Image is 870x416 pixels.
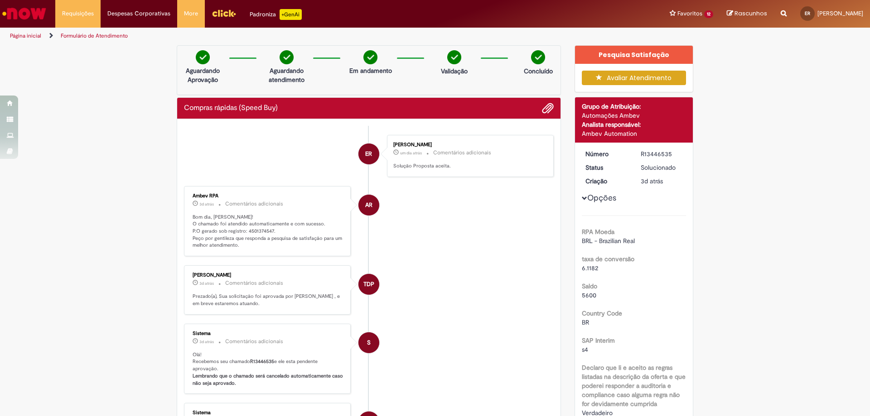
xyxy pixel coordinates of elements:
[181,66,225,84] p: Aguardando Aprovação
[199,339,214,344] span: 3d atrás
[582,282,597,290] b: Saldo
[363,50,377,64] img: check-circle-green.png
[280,50,294,64] img: check-circle-green.png
[193,373,344,387] b: Lembrando que o chamado será cancelado automaticamente caso não seja aprovado.
[365,143,372,165] span: ER
[199,201,214,207] time: 26/08/2025 10:28:44
[582,309,622,317] b: Country Code
[196,50,210,64] img: check-circle-green.png
[10,32,41,39] a: Página inicial
[199,281,214,286] span: 3d atrás
[367,332,371,354] span: S
[184,9,198,18] span: More
[250,358,274,365] b: R13446535
[582,255,634,263] b: taxa de conversão
[677,9,702,18] span: Favoritos
[727,10,767,18] a: Rascunhos
[193,214,343,249] p: Bom dia, [PERSON_NAME]! O chamado foi atendido automaticamente e com sucesso. P.O gerado sob regi...
[358,332,379,353] div: System
[400,150,422,156] time: 27/08/2025 10:32:35
[393,163,544,170] p: Solução Proposta aceita.
[524,67,553,76] p: Concluído
[641,149,683,158] div: R13446535
[7,28,573,44] ul: Trilhas de página
[349,66,392,75] p: Em andamento
[199,201,214,207] span: 3d atrás
[441,67,468,76] p: Validação
[358,274,379,295] div: Tiago Del Pintor Alves
[582,318,589,326] span: BR
[531,50,545,64] img: check-circle-green.png
[1,5,48,23] img: ServiceNow
[817,10,863,17] span: [PERSON_NAME]
[582,111,686,120] div: Automações Ambev
[184,104,278,112] h2: Compras rápidas (Speed Buy) Histórico de tíquete
[193,331,343,336] div: Sistema
[199,339,214,344] time: 26/08/2025 07:22:49
[582,129,686,138] div: Ambev Automation
[225,338,283,345] small: Comentários adicionais
[582,291,596,299] span: 5600
[582,71,686,85] button: Avaliar Atendimento
[579,149,634,158] dt: Número
[358,195,379,215] div: Ambev RPA
[582,120,686,129] div: Analista responsável:
[582,345,588,354] span: s4
[447,50,461,64] img: check-circle-green.png
[193,293,343,307] p: Prezado(a), Sua solicitação foi aprovada por [PERSON_NAME] , e em breve estaremos atuando.
[704,10,713,18] span: 12
[250,9,302,20] div: Padroniza
[393,142,544,148] div: [PERSON_NAME]
[212,6,236,20] img: click_logo_yellow_360x200.png
[582,363,686,408] b: Declaro que li e aceito as regras listadas na descrição da oferta e que poderei responder a audit...
[579,163,634,172] dt: Status
[193,351,343,387] p: Olá! Recebemos seu chamado e ele esta pendente aprovação.
[582,102,686,111] div: Grupo de Atribuição:
[641,177,663,185] span: 3d atrás
[582,228,614,236] b: RPA Moeda
[280,9,302,20] p: +GenAi
[542,102,554,114] button: Adicionar anexos
[582,336,615,344] b: SAP Interim
[400,150,422,156] span: um dia atrás
[265,66,309,84] p: Aguardando atendimento
[193,193,343,199] div: Ambev RPA
[199,281,214,286] time: 26/08/2025 10:08:53
[193,410,343,416] div: Sistema
[61,32,128,39] a: Formulário de Atendimento
[805,10,810,16] span: ER
[735,9,767,18] span: Rascunhos
[365,194,372,216] span: AR
[193,273,343,278] div: [PERSON_NAME]
[641,177,683,186] div: 26/08/2025 07:22:37
[225,200,283,208] small: Comentários adicionais
[579,177,634,186] dt: Criação
[363,273,374,295] span: TDP
[641,177,663,185] time: 26/08/2025 07:22:37
[641,163,683,172] div: Solucionado
[582,237,635,245] span: BRL - Brazilian Real
[433,149,491,157] small: Comentários adicionais
[575,46,693,64] div: Pesquisa Satisfação
[582,264,598,272] span: 6.1182
[358,143,379,164] div: Emilly Caroline De Souza Da Rocha
[225,279,283,287] small: Comentários adicionais
[62,9,94,18] span: Requisições
[107,9,170,18] span: Despesas Corporativas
